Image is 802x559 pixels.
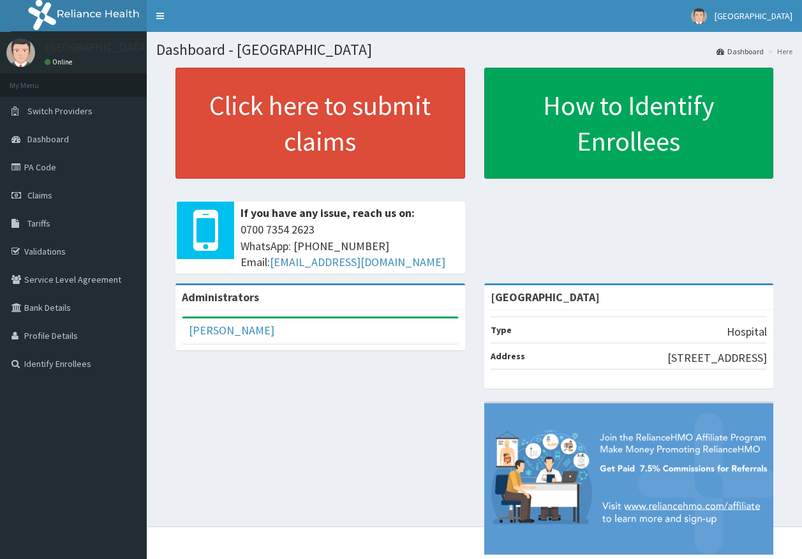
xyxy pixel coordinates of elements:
a: Online [45,57,75,66]
img: User Image [691,8,707,24]
span: Claims [27,190,52,201]
a: Click here to submit claims [175,68,465,179]
strong: [GEOGRAPHIC_DATA] [491,290,600,304]
a: How to Identify Enrollees [484,68,774,179]
b: If you have any issue, reach us on: [241,205,415,220]
b: Type [491,324,512,336]
li: Here [765,46,792,57]
span: Dashboard [27,133,69,145]
p: [STREET_ADDRESS] [667,350,767,366]
h1: Dashboard - [GEOGRAPHIC_DATA] [156,41,792,58]
b: Administrators [182,290,259,304]
a: [PERSON_NAME] [189,323,274,338]
b: Address [491,350,525,362]
a: Dashboard [717,46,764,57]
span: [GEOGRAPHIC_DATA] [715,10,792,22]
span: 0700 7354 2623 WhatsApp: [PHONE_NUMBER] Email: [241,221,459,271]
img: provider-team-banner.png [484,403,774,555]
span: Tariffs [27,218,50,229]
img: User Image [6,38,35,67]
span: Switch Providers [27,105,93,117]
p: Hospital [727,324,767,340]
p: [GEOGRAPHIC_DATA] [45,41,150,53]
a: [EMAIL_ADDRESS][DOMAIN_NAME] [270,255,445,269]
